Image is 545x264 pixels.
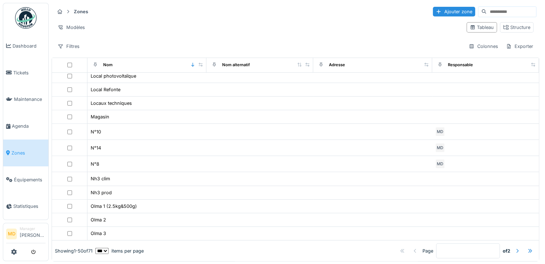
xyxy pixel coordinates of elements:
[14,96,46,103] span: Maintenance
[435,159,445,169] div: MD
[11,150,46,156] span: Zones
[91,203,137,210] div: Olma 1 (2.5kg&500g)
[55,248,92,254] div: Showing 1 - 50 of 71
[329,62,345,68] div: Adresse
[91,86,120,93] div: Local Refonte
[103,62,113,68] div: Nom
[91,73,136,79] div: Local photovoltaïque
[15,7,37,29] img: Badge_color-CXgf-gQk.svg
[503,41,536,52] div: Exporter
[435,143,445,153] div: MD
[3,166,48,193] a: Équipements
[91,145,101,151] div: N°14
[3,193,48,220] a: Statistiques
[91,161,99,167] div: N°8
[13,203,46,210] span: Statistiques
[3,59,48,86] a: Tickets
[6,229,17,239] li: MD
[448,62,473,68] div: Responsable
[3,140,48,166] a: Zones
[470,24,494,31] div: Tableau
[435,127,445,137] div: MD
[13,43,46,49] span: Dashboard
[91,128,101,135] div: N°10
[91,175,110,182] div: Nh3 clim
[54,41,83,52] div: Filtres
[91,230,106,237] div: Olma 3
[91,189,112,196] div: Nh3 prod
[503,24,530,31] div: Structure
[3,113,48,140] a: Agenda
[422,248,433,254] div: Page
[433,7,475,16] div: Ajouter zone
[14,176,46,183] span: Équipements
[13,69,46,76] span: Tickets
[222,62,250,68] div: Nom alternatif
[3,86,48,113] a: Maintenance
[3,33,48,59] a: Dashboard
[71,8,91,15] strong: Zones
[20,226,46,231] div: Manager
[20,226,46,241] li: [PERSON_NAME]
[91,100,132,107] div: Locaux techniques
[91,216,106,223] div: Olma 2
[465,41,501,52] div: Colonnes
[503,248,510,254] strong: of 2
[12,123,46,129] span: Agenda
[95,248,144,254] div: items per page
[54,22,88,33] div: Modèles
[91,113,109,120] div: Magasin
[6,226,46,243] a: MD Manager[PERSON_NAME]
